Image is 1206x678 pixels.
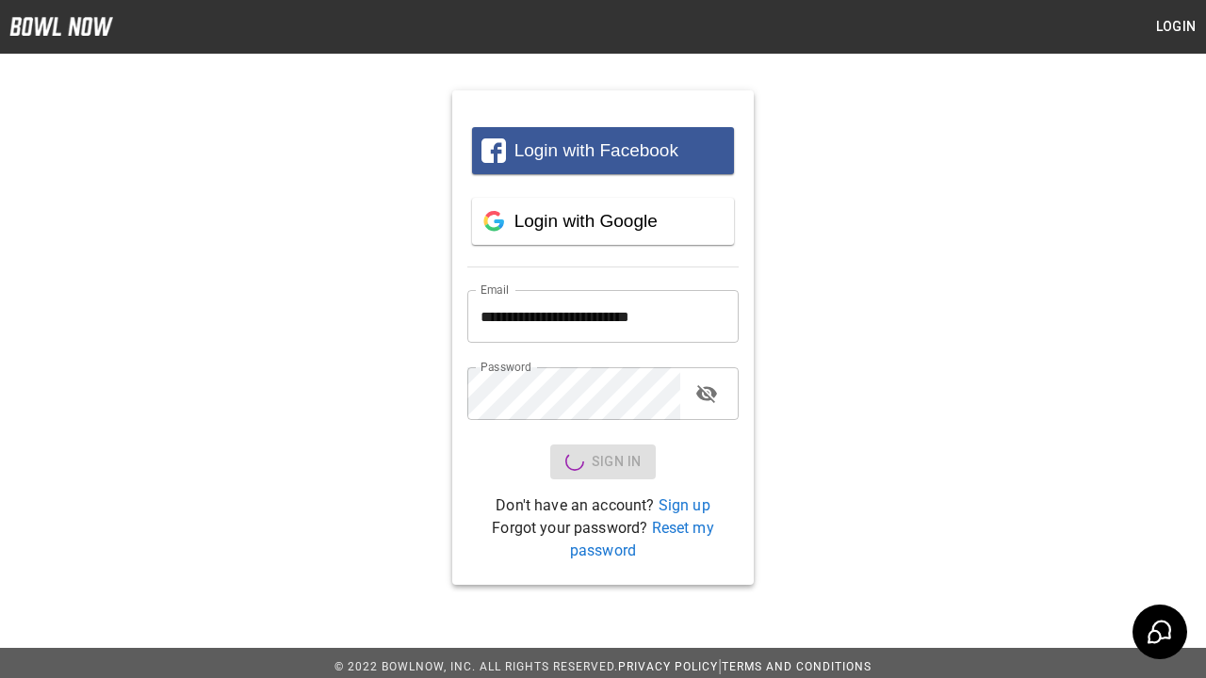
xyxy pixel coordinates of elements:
[688,375,725,412] button: toggle password visibility
[467,517,739,562] p: Forgot your password?
[472,198,734,245] button: Login with Google
[9,17,113,36] img: logo
[514,140,678,160] span: Login with Facebook
[570,519,714,559] a: Reset my password
[659,496,710,514] a: Sign up
[618,660,718,673] a: Privacy Policy
[334,660,618,673] span: © 2022 BowlNow, Inc. All Rights Reserved.
[472,127,734,174] button: Login with Facebook
[514,211,658,231] span: Login with Google
[467,494,739,517] p: Don't have an account?
[1146,9,1206,44] button: Login
[722,660,872,673] a: Terms and Conditions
